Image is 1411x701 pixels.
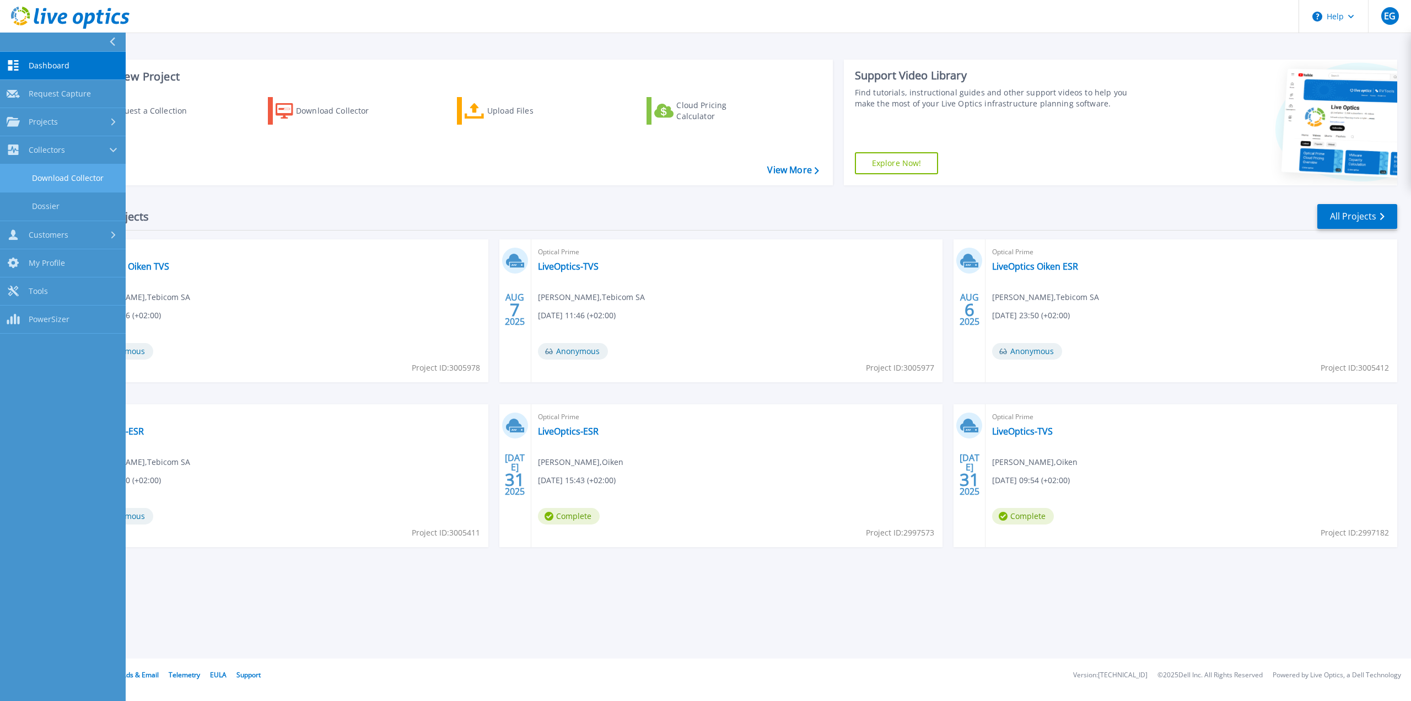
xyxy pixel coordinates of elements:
[538,456,623,468] span: [PERSON_NAME] , Oiken
[538,474,616,486] span: [DATE] 15:43 (+02:00)
[457,97,580,125] a: Upload Files
[412,362,480,374] span: Project ID: 3005978
[210,670,227,679] a: EULA
[538,426,599,437] a: LiveOptics-ESR
[538,309,616,322] span: [DATE] 11:46 (+02:00)
[412,527,480,539] span: Project ID: 3005411
[29,286,48,296] span: Tools
[965,305,974,314] span: 6
[992,309,1070,322] span: [DATE] 23:50 (+02:00)
[268,97,391,125] a: Download Collector
[505,475,525,484] span: 31
[83,291,190,303] span: [PERSON_NAME] , Tebicom SA
[647,97,769,125] a: Cloud Pricing Calculator
[29,145,65,155] span: Collectors
[1321,527,1389,539] span: Project ID: 2997182
[992,291,1099,303] span: [PERSON_NAME] , Tebicom SA
[122,670,159,679] a: Ads & Email
[110,100,198,122] div: Request a Collection
[1321,362,1389,374] span: Project ID: 3005412
[83,246,482,258] span: Optical Prime
[992,456,1078,468] span: [PERSON_NAME] , Oiken
[29,61,69,71] span: Dashboard
[855,87,1141,109] div: Find tutorials, instructional guides and other support videos to help you make the most of your L...
[767,165,818,175] a: View More
[855,152,939,174] a: Explore Now!
[538,246,936,258] span: Optical Prime
[296,100,384,122] div: Download Collector
[866,527,934,539] span: Project ID: 2997573
[959,454,980,495] div: [DATE] 2025
[855,68,1141,83] div: Support Video Library
[504,454,525,495] div: [DATE] 2025
[29,117,58,127] span: Projects
[1157,672,1263,679] li: © 2025 Dell Inc. All Rights Reserved
[29,230,68,240] span: Customers
[487,100,575,122] div: Upload Files
[504,290,525,330] div: AUG 2025
[992,411,1391,423] span: Optical Prime
[29,314,69,324] span: PowerSizer
[236,670,261,679] a: Support
[866,362,934,374] span: Project ID: 3005977
[992,343,1062,360] span: Anonymous
[538,508,600,525] span: Complete
[1384,12,1396,20] span: EG
[169,670,200,679] a: Telemetry
[510,305,520,314] span: 7
[83,456,190,468] span: [PERSON_NAME] , Tebicom SA
[992,426,1053,437] a: LiveOptics-TVS
[83,426,144,437] a: LiveOptics-ESR
[78,97,201,125] a: Request a Collection
[676,100,764,122] div: Cloud Pricing Calculator
[538,261,599,272] a: LiveOptics-TVS
[78,71,818,83] h3: Start a New Project
[1073,672,1148,679] li: Version: [TECHNICAL_ID]
[960,475,979,484] span: 31
[992,474,1070,486] span: [DATE] 09:54 (+02:00)
[538,291,645,303] span: [PERSON_NAME] , Tebicom SA
[538,411,936,423] span: Optical Prime
[1317,204,1397,229] a: All Projects
[29,89,91,99] span: Request Capture
[29,258,65,268] span: My Profile
[959,290,980,330] div: AUG 2025
[992,261,1078,272] a: LiveOptics Oiken ESR
[992,508,1054,525] span: Complete
[992,246,1391,258] span: Optical Prime
[1273,672,1401,679] li: Powered by Live Optics, a Dell Technology
[83,411,482,423] span: Optical Prime
[83,261,169,272] a: LiveOptics Oiken TVS
[538,343,608,360] span: Anonymous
